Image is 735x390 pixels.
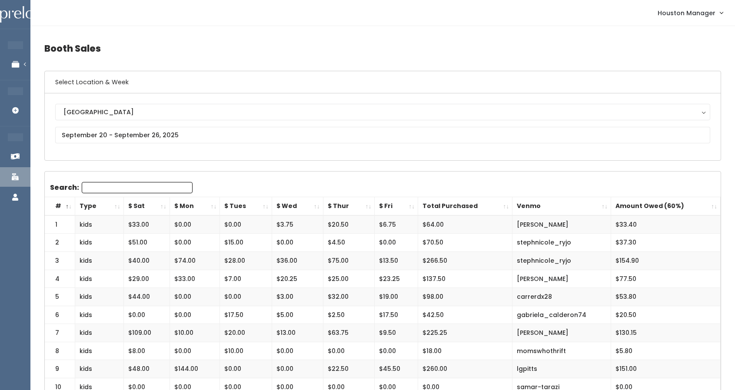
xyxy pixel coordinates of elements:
td: 3 [45,251,75,270]
h6: Select Location & Week [45,71,721,93]
td: $64.00 [418,215,512,234]
td: $8.00 [123,342,170,360]
td: kids [75,270,124,288]
td: kids [75,306,124,324]
th: $ Wed: activate to sort column ascending [272,197,323,215]
td: $0.00 [220,288,272,306]
td: $6.75 [375,215,418,234]
td: $28.00 [220,251,272,270]
td: $0.00 [123,306,170,324]
td: $15.00 [220,234,272,252]
td: stephnicole_ryjo [512,234,611,252]
th: $ Fri: activate to sort column ascending [375,197,418,215]
td: 1 [45,215,75,234]
td: $9.50 [375,324,418,342]
td: $22.50 [323,360,375,378]
td: $70.50 [418,234,512,252]
td: 5 [45,288,75,306]
td: 6 [45,306,75,324]
td: kids [75,360,124,378]
td: 4 [45,270,75,288]
td: $19.00 [375,288,418,306]
td: $10.00 [170,324,220,342]
td: $0.00 [272,234,323,252]
td: kids [75,234,124,252]
td: $7.00 [220,270,272,288]
td: $0.00 [272,342,323,360]
th: $ Thur: activate to sort column ascending [323,197,375,215]
td: $53.80 [611,288,720,306]
td: gabriela_calderon74 [512,306,611,324]
th: $ Tues: activate to sort column ascending [220,197,272,215]
th: $ Sat: activate to sort column ascending [123,197,170,215]
td: $40.00 [123,251,170,270]
td: $77.50 [611,270,720,288]
th: Amount Owed (60%): activate to sort column ascending [611,197,720,215]
td: 9 [45,360,75,378]
td: $151.00 [611,360,720,378]
td: $0.00 [170,342,220,360]
td: lgpitts [512,360,611,378]
td: $137.50 [418,270,512,288]
td: kids [75,215,124,234]
td: $13.00 [272,324,323,342]
td: $0.00 [170,306,220,324]
td: kids [75,288,124,306]
td: $37.30 [611,234,720,252]
td: $0.00 [170,234,220,252]
td: $18.00 [418,342,512,360]
td: $98.00 [418,288,512,306]
td: $20.25 [272,270,323,288]
td: $25.00 [323,270,375,288]
td: $3.00 [272,288,323,306]
td: $36.00 [272,251,323,270]
td: $2.50 [323,306,375,324]
td: $20.50 [611,306,720,324]
td: $225.25 [418,324,512,342]
td: [PERSON_NAME] [512,270,611,288]
td: kids [75,342,124,360]
td: stephnicole_ryjo [512,251,611,270]
td: $0.00 [375,234,418,252]
td: $75.00 [323,251,375,270]
button: [GEOGRAPHIC_DATA] [55,104,710,120]
th: Type: activate to sort column ascending [75,197,124,215]
th: Total Purchased: activate to sort column ascending [418,197,512,215]
td: $144.00 [170,360,220,378]
th: $ Mon: activate to sort column ascending [170,197,220,215]
td: $23.25 [375,270,418,288]
td: $20.50 [323,215,375,234]
td: $17.50 [220,306,272,324]
span: Houston Manager [658,8,715,18]
td: $45.50 [375,360,418,378]
td: $32.00 [323,288,375,306]
input: September 20 - September 26, 2025 [55,127,710,143]
td: $3.75 [272,215,323,234]
td: momswhothrift [512,342,611,360]
td: $33.00 [123,215,170,234]
a: Houston Manager [649,3,732,22]
th: Venmo: activate to sort column ascending [512,197,611,215]
input: Search: [82,182,193,193]
div: [GEOGRAPHIC_DATA] [63,107,702,117]
td: $20.00 [220,324,272,342]
td: $44.00 [123,288,170,306]
td: $130.15 [611,324,720,342]
td: $4.50 [323,234,375,252]
td: $0.00 [220,215,272,234]
td: $109.00 [123,324,170,342]
td: 8 [45,342,75,360]
td: kids [75,324,124,342]
td: $0.00 [170,215,220,234]
td: [PERSON_NAME] [512,215,611,234]
td: $0.00 [170,288,220,306]
td: $29.00 [123,270,170,288]
td: carrerdx28 [512,288,611,306]
td: $5.80 [611,342,720,360]
td: $5.00 [272,306,323,324]
td: 7 [45,324,75,342]
td: $33.40 [611,215,720,234]
td: 2 [45,234,75,252]
td: $42.50 [418,306,512,324]
td: kids [75,251,124,270]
